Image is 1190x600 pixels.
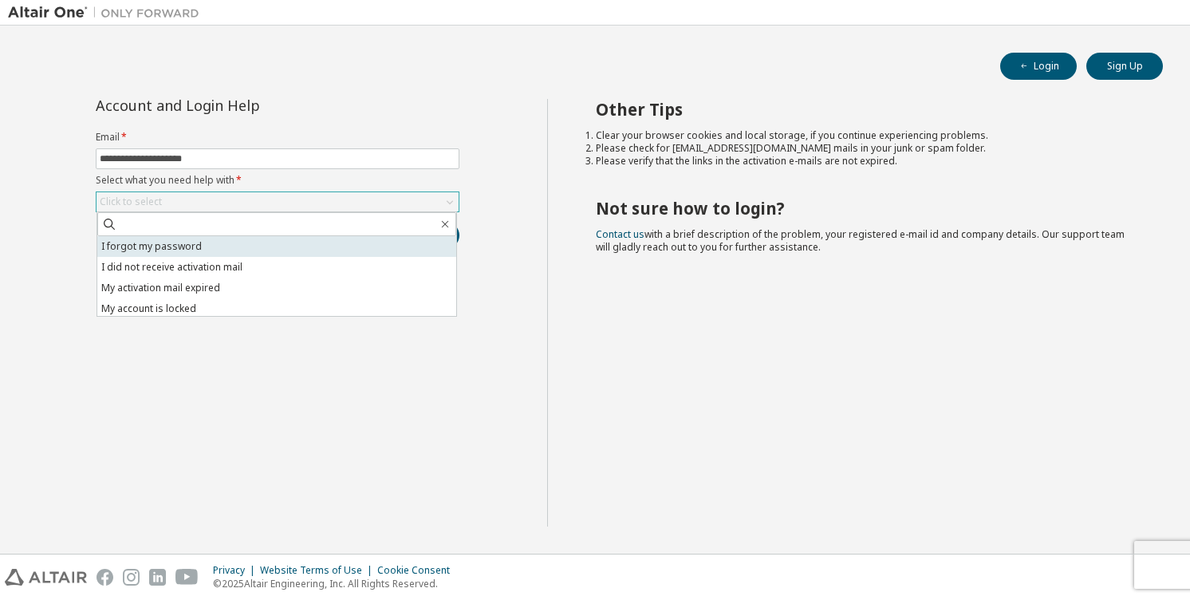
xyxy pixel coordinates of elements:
div: Cookie Consent [377,564,459,577]
div: Account and Login Help [96,99,387,112]
img: Altair One [8,5,207,21]
h2: Other Tips [596,99,1135,120]
button: Sign Up [1086,53,1163,80]
label: Select what you need help with [96,174,459,187]
img: instagram.svg [123,569,140,586]
h2: Not sure how to login? [596,198,1135,219]
li: Please check for [EMAIL_ADDRESS][DOMAIN_NAME] mails in your junk or spam folder. [596,142,1135,155]
li: Clear your browser cookies and local storage, if you continue experiencing problems. [596,129,1135,142]
img: youtube.svg [175,569,199,586]
div: Website Terms of Use [260,564,377,577]
div: Click to select [100,195,162,208]
img: facebook.svg [97,569,113,586]
img: altair_logo.svg [5,569,87,586]
div: Click to select [97,192,459,211]
label: Email [96,131,459,144]
a: Contact us [596,227,644,241]
li: Please verify that the links in the activation e-mails are not expired. [596,155,1135,168]
p: © 2025 Altair Engineering, Inc. All Rights Reserved. [213,577,459,590]
div: Privacy [213,564,260,577]
button: Login [1000,53,1077,80]
span: with a brief description of the problem, your registered e-mail id and company details. Our suppo... [596,227,1125,254]
img: linkedin.svg [149,569,166,586]
li: I forgot my password [97,236,456,257]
